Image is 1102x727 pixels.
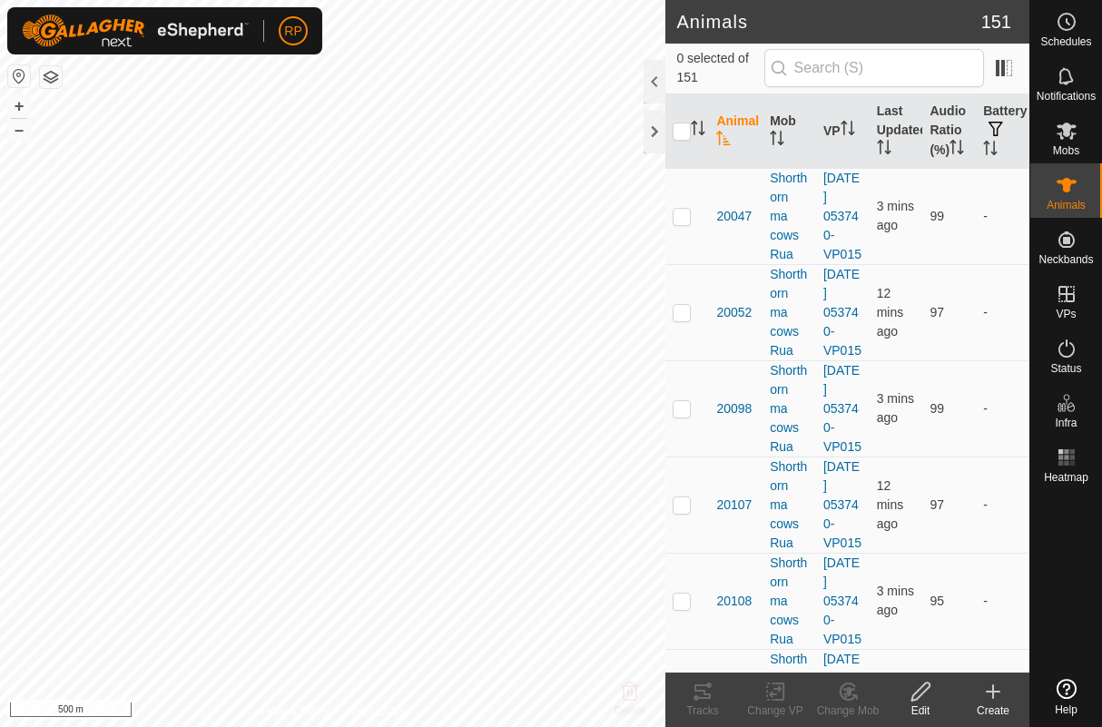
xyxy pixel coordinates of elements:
td: - [976,553,1029,649]
span: Animals [1047,200,1086,211]
h2: Animals [676,11,980,33]
p-sorticon: Activate to sort [983,143,998,158]
a: Help [1030,672,1102,722]
span: Status [1050,363,1081,374]
img: Gallagher Logo [22,15,249,47]
a: [DATE] 053740-VP015 [823,363,861,454]
th: VP [816,94,870,169]
span: 4 Sep 2025 at 6:34 PM [877,199,914,232]
span: 4 Sep 2025 at 6:25 PM [877,286,904,339]
span: 97 [930,497,944,512]
span: VPs [1056,309,1076,319]
div: Tracks [666,702,739,719]
span: 97 [930,305,944,319]
span: 95 [930,594,944,608]
a: [DATE] 053740-VP015 [823,171,861,261]
a: [DATE] 053740-VP015 [823,267,861,358]
span: 151 [981,8,1011,35]
div: Change Mob [812,702,884,719]
div: Shorthorn ma cows Rua [770,554,809,649]
input: Search (S) [764,49,984,87]
td: - [976,264,1029,360]
span: Notifications [1037,91,1096,102]
th: Mob [763,94,816,169]
div: Create [957,702,1029,719]
span: 99 [930,401,944,416]
span: 20047 [716,207,752,226]
span: 20098 [716,399,752,418]
th: Battery [976,94,1029,169]
span: 0 selected of 151 [676,49,763,87]
div: Shorthorn ma cows Rua [770,169,809,264]
div: Shorthorn ma cows Rua [770,361,809,457]
p-sorticon: Activate to sort [716,133,731,148]
span: Neckbands [1038,254,1093,265]
p-sorticon: Activate to sort [841,123,855,138]
p-sorticon: Activate to sort [877,142,891,157]
div: Edit [884,702,957,719]
p-sorticon: Activate to sort [691,123,705,138]
a: Privacy Policy [261,703,330,720]
button: Map Layers [40,66,62,88]
a: [DATE] 053740-VP015 [823,555,861,646]
span: 4 Sep 2025 at 6:24 PM [877,478,904,531]
button: – [8,119,30,141]
div: Shorthorn ma cows Rua [770,457,809,553]
a: Contact Us [350,703,404,720]
span: 4 Sep 2025 at 6:34 PM [877,584,914,617]
td: - [976,168,1029,264]
div: Change VP [739,702,812,719]
span: 99 [930,209,944,223]
th: Audio Ratio (%) [922,94,976,169]
th: Animal [709,94,763,169]
p-sorticon: Activate to sort [770,133,784,148]
span: 20107 [716,496,752,515]
button: + [8,95,30,117]
span: Help [1055,704,1077,715]
span: 4 Sep 2025 at 6:33 PM [877,391,914,425]
p-sorticon: Activate to sort [949,142,964,157]
span: Infra [1055,418,1077,428]
span: 20108 [716,592,752,611]
td: - [976,360,1029,457]
span: Schedules [1040,36,1091,47]
span: RP [284,22,301,41]
a: [DATE] 053740-VP015 [823,459,861,550]
td: - [976,457,1029,553]
th: Last Updated [870,94,923,169]
span: 20052 [716,303,752,322]
span: Heatmap [1044,472,1088,483]
button: Reset Map [8,65,30,87]
div: Shorthorn ma cows Rua [770,265,809,360]
span: Mobs [1053,145,1079,156]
